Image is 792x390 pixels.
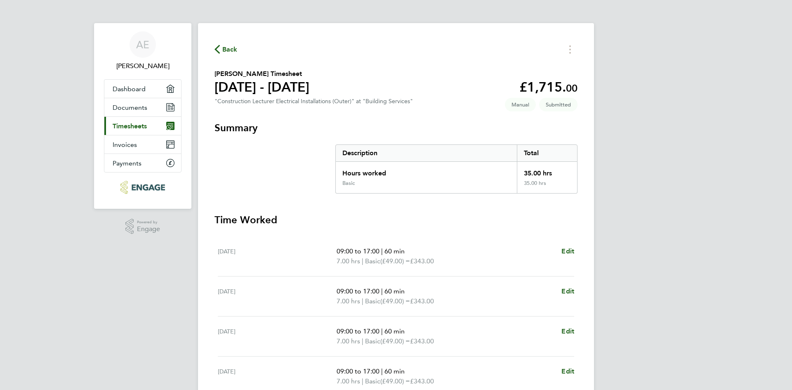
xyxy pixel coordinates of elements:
[336,162,517,180] div: Hours worked
[94,23,191,209] nav: Main navigation
[218,366,337,386] div: [DATE]
[214,98,413,105] div: "Construction Lecturer Electrical Installations (Outer)" at "Building Services"
[337,247,379,255] span: 09:00 to 17:00
[561,287,574,295] span: Edit
[365,296,380,306] span: Basic
[337,297,360,305] span: 7.00 hrs
[104,154,181,172] a: Payments
[384,367,405,375] span: 60 min
[561,327,574,335] span: Edit
[563,43,577,56] button: Timesheets Menu
[104,80,181,98] a: Dashboard
[539,98,577,111] span: This timesheet is Submitted.
[113,122,147,130] span: Timesheets
[137,219,160,226] span: Powered by
[561,286,574,296] a: Edit
[218,286,337,306] div: [DATE]
[561,367,574,375] span: Edit
[113,104,147,111] span: Documents
[104,117,181,135] a: Timesheets
[362,377,363,385] span: |
[380,337,410,345] span: (£49.00) =
[337,257,360,265] span: 7.00 hrs
[380,257,410,265] span: (£49.00) =
[410,377,434,385] span: £343.00
[113,159,141,167] span: Payments
[336,145,517,161] div: Description
[561,326,574,336] a: Edit
[365,256,380,266] span: Basic
[380,297,410,305] span: (£49.00) =
[337,337,360,345] span: 7.00 hrs
[337,287,379,295] span: 09:00 to 17:00
[362,297,363,305] span: |
[214,213,577,227] h3: Time Worked
[136,39,149,50] span: AE
[214,69,309,79] h2: [PERSON_NAME] Timesheet
[113,85,146,93] span: Dashboard
[218,326,337,346] div: [DATE]
[104,181,181,194] a: Go to home page
[561,246,574,256] a: Edit
[104,31,181,71] a: AE[PERSON_NAME]
[365,376,380,386] span: Basic
[561,366,574,376] a: Edit
[120,181,165,194] img: carbonrecruitment-logo-retina.png
[410,257,434,265] span: £343.00
[342,180,355,187] div: Basic
[517,180,577,193] div: 35.00 hrs
[214,121,577,135] h3: Summary
[337,327,379,335] span: 09:00 to 17:00
[335,144,577,194] div: Summary
[381,367,383,375] span: |
[337,367,379,375] span: 09:00 to 17:00
[519,79,577,95] app-decimal: £1,715.
[104,135,181,154] a: Invoices
[218,246,337,266] div: [DATE]
[104,61,181,71] span: Andre Edwards
[381,287,383,295] span: |
[362,257,363,265] span: |
[104,98,181,116] a: Documents
[214,44,238,54] button: Back
[362,337,363,345] span: |
[384,287,405,295] span: 60 min
[380,377,410,385] span: (£49.00) =
[365,336,380,346] span: Basic
[113,141,137,149] span: Invoices
[561,247,574,255] span: Edit
[517,145,577,161] div: Total
[410,337,434,345] span: £343.00
[517,162,577,180] div: 35.00 hrs
[410,297,434,305] span: £343.00
[384,247,405,255] span: 60 min
[214,79,309,95] h1: [DATE] - [DATE]
[505,98,536,111] span: This timesheet was manually created.
[381,247,383,255] span: |
[137,226,160,233] span: Engage
[566,82,577,94] span: 00
[384,327,405,335] span: 60 min
[381,327,383,335] span: |
[125,219,160,234] a: Powered byEngage
[222,45,238,54] span: Back
[337,377,360,385] span: 7.00 hrs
